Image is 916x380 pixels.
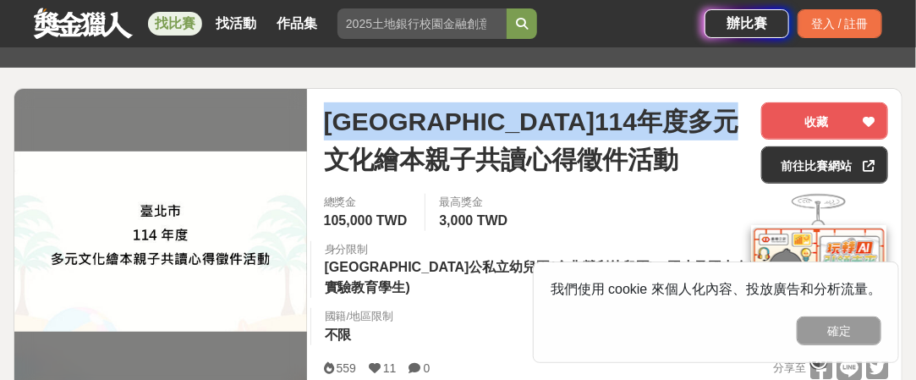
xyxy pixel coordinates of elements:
[325,308,394,325] div: 國籍/地區限制
[324,102,748,179] span: [GEOGRAPHIC_DATA]114年度多元文化繪本親子共讀心得徵件活動
[705,9,789,38] a: 辦比賽
[798,9,882,38] div: 登入 / 註冊
[14,151,307,332] img: Cover Image
[325,241,888,258] div: 身分限制
[439,194,512,211] span: 最高獎金
[270,12,324,36] a: 作品集
[148,12,202,36] a: 找比賽
[424,361,431,375] span: 0
[383,361,397,375] span: 11
[324,194,412,211] span: 總獎金
[209,12,263,36] a: 找活動
[439,213,507,228] span: 3,000 TWD
[761,146,888,184] a: 前往比賽網站
[797,317,881,345] button: 確定
[325,260,875,295] span: [GEOGRAPHIC_DATA]公私立幼兒園(含非營利幼兒園)、國小及國中在學學生(含自學學生、實驗教育學生)
[551,282,881,296] span: 我們使用 cookie 來個人化內容、投放廣告和分析流量。
[325,328,352,342] span: 不限
[337,8,507,39] input: 2025土地銀行校園金融創意挑戰賽：從你出發 開啟智慧金融新頁
[324,213,408,228] span: 105,000 TWD
[761,102,888,140] button: 收藏
[751,225,886,338] img: d2146d9a-e6f6-4337-9592-8cefde37ba6b.png
[337,361,356,375] span: 559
